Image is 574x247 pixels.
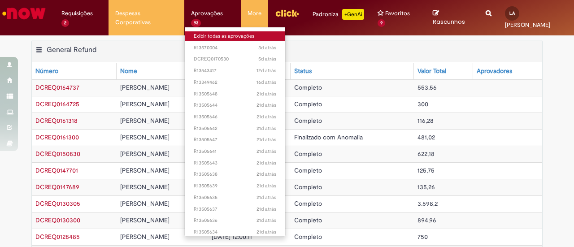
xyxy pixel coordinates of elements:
span: 21d atrás [257,91,276,97]
span: Aprovações [191,9,223,18]
span: R13505634 [194,229,276,236]
time: 09/09/2025 10:42:01 [257,102,276,108]
p: +GenAi [342,9,364,20]
span: R13505639 [194,182,276,190]
span: 21d atrás [257,160,276,166]
span: DCREQ0147689 [35,183,79,191]
span: 21d atrás [257,148,276,155]
a: Aberto R13505644 : [185,100,285,110]
time: 17/09/2025 12:22:50 [257,67,276,74]
span: R13505646 [194,113,276,121]
span: 21d atrás [257,113,276,120]
span: 21d atrás [257,125,276,132]
span: DCREQ0164737 [35,83,79,91]
span: 16d atrás [257,79,276,86]
span: DCREQ0161318 [35,117,78,125]
a: Aberto R13505639 : [185,181,285,191]
span: Completo [294,150,322,158]
span: Completo [294,117,322,125]
a: Aberto R13505636 : [185,216,285,225]
span: [PERSON_NAME] [120,100,170,108]
time: 26/09/2025 16:18:14 [258,44,276,51]
span: 21d atrás [257,182,276,189]
time: 09/09/2025 10:42:02 [257,91,276,97]
span: 481,02 [417,133,435,141]
span: 12d atrás [257,67,276,74]
div: Valor Total [417,67,446,76]
time: 09/09/2025 10:42:00 [257,160,276,166]
span: 21d atrás [257,194,276,201]
a: Aberto R13505648 : [185,89,285,99]
time: 09/09/2025 10:41:58 [257,182,276,189]
button: General Refund Menu de contexto [35,45,43,57]
a: Abrir Registro: DCREQ0147701 [35,166,78,174]
a: Aberto R13505646 : [185,112,285,122]
span: R13505642 [194,125,276,132]
span: DCREQ0161300 [35,133,79,141]
span: Completo [294,183,322,191]
span: 9 [378,19,385,27]
time: 09/09/2025 10:42:00 [257,136,276,143]
a: Aberto DCREQ0170530 : [185,54,285,64]
span: R13505638 [194,171,276,178]
span: DCREQ0147701 [35,166,78,174]
span: Finalizado com Anomalia [294,133,363,141]
a: Abrir Registro: DCREQ0164737 [35,83,79,91]
span: 135,26 [417,183,435,191]
span: 5d atrás [258,56,276,62]
div: Aprovadores [477,67,512,76]
a: Exibir todas as aprovações [185,31,285,41]
a: Abrir Registro: DCREQ0130305 [35,199,80,208]
a: Aberto R13505641 : [185,147,285,156]
a: Aberto R13505635 : [185,193,285,203]
span: R13505643 [194,160,276,167]
span: 21d atrás [257,171,276,178]
span: Completo [294,199,322,208]
a: Abrir Registro: DCREQ0164725 [35,100,79,108]
span: Completo [294,83,322,91]
div: Nome [120,67,137,76]
span: Completo [294,233,322,241]
span: DCREQ0130305 [35,199,80,208]
span: Favoritos [385,9,410,18]
img: click_logo_yellow_360x200.png [275,6,299,20]
span: Completo [294,166,322,174]
span: 2 [61,19,69,27]
span: [DATE] 12:00:11 [212,233,252,241]
span: 21d atrás [257,217,276,224]
span: 116,28 [417,117,434,125]
a: Abrir Registro: DCREQ0161300 [35,133,79,141]
span: [PERSON_NAME] [120,216,170,224]
a: Aberto R13505638 : [185,169,285,179]
span: 93 [191,19,201,27]
time: 09/09/2025 10:41:56 [257,229,276,235]
span: R13543417 [194,67,276,74]
time: 09/09/2025 10:41:57 [257,194,276,201]
span: [PERSON_NAME] [120,166,170,174]
time: 09/09/2025 10:42:00 [257,148,276,155]
div: Número [35,67,58,76]
span: 21d atrás [257,102,276,108]
a: Aberto R13570004 : [185,43,285,53]
span: [PERSON_NAME] [120,233,170,241]
a: Aberto R13543417 : [185,66,285,76]
span: [PERSON_NAME] [120,183,170,191]
span: LA [509,10,515,16]
span: R13570004 [194,44,276,52]
a: Rascunhos [433,9,473,26]
span: R13505636 [194,217,276,224]
a: Aberto R13505634 : [185,227,285,237]
span: [PERSON_NAME] [120,117,170,125]
span: R13505644 [194,102,276,109]
span: DCREQ0128485 [35,233,80,241]
span: 21d atrás [257,229,276,235]
time: 09/09/2025 10:41:57 [257,206,276,212]
a: Aberto R13505637 : [185,204,285,214]
span: Rascunhos [433,17,465,26]
span: 750 [417,233,428,241]
span: 3.598,2 [417,199,438,208]
a: Abrir Registro: DCREQ0161318 [35,117,78,125]
a: Abrir Registro: DCREQ0128485 [35,233,80,241]
a: Abrir Registro: DCREQ0130300 [35,216,80,224]
time: 09/09/2025 10:41:58 [257,171,276,178]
